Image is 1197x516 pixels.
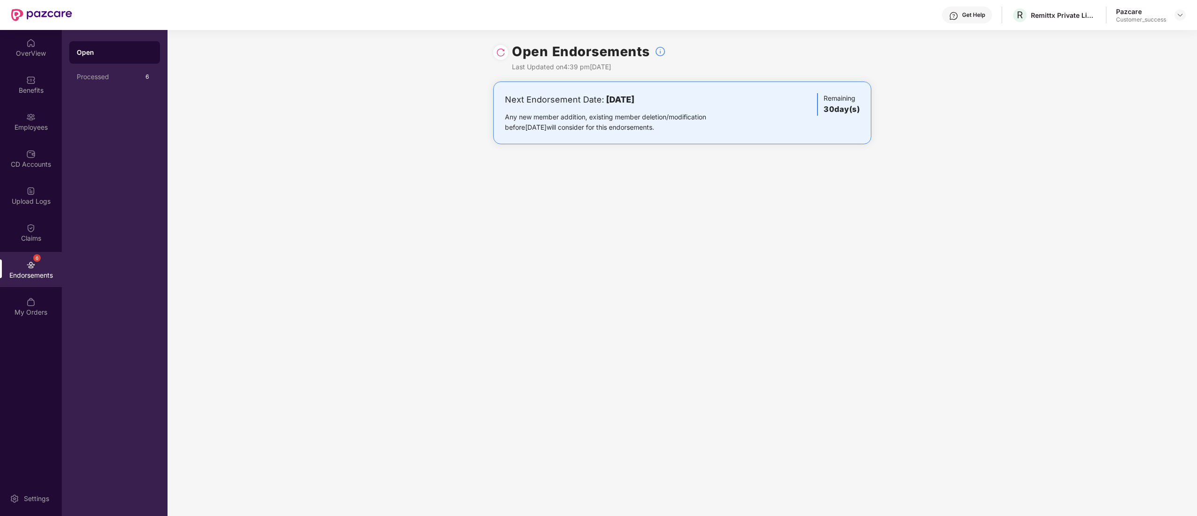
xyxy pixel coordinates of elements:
img: New Pazcare Logo [11,9,72,21]
img: svg+xml;base64,PHN2ZyBpZD0iU2V0dGluZy0yMHgyMCIgeG1sbnM9Imh0dHA6Ly93d3cudzMub3JnLzIwMDAvc3ZnIiB3aW... [10,494,19,503]
h1: Open Endorsements [512,41,650,62]
div: Settings [21,494,52,503]
img: svg+xml;base64,PHN2ZyBpZD0iUmVsb2FkLTMyeDMyIiB4bWxucz0iaHR0cDovL3d3dy53My5vcmcvMjAwMC9zdmciIHdpZH... [496,48,505,57]
div: Pazcare [1116,7,1166,16]
img: svg+xml;base64,PHN2ZyBpZD0iQ0RfQWNjb3VudHMiIGRhdGEtbmFtZT0iQ0QgQWNjb3VudHMiIHhtbG5zPSJodHRwOi8vd3... [26,149,36,159]
img: svg+xml;base64,PHN2ZyBpZD0iTXlfT3JkZXJzIiBkYXRhLW5hbWU9Ik15IE9yZGVycyIgeG1sbnM9Imh0dHA6Ly93d3cudz... [26,297,36,307]
div: Open [77,48,153,57]
div: Next Endorsement Date: [505,93,736,106]
img: svg+xml;base64,PHN2ZyBpZD0iRW5kb3JzZW1lbnRzIiB4bWxucz0iaHR0cDovL3d3dy53My5vcmcvMjAwMC9zdmciIHdpZH... [26,260,36,270]
h3: 30 day(s) [824,103,860,116]
div: Customer_success [1116,16,1166,23]
b: [DATE] [606,95,635,104]
img: svg+xml;base64,PHN2ZyBpZD0iSG9tZSIgeG1sbnM9Imh0dHA6Ly93d3cudzMub3JnLzIwMDAvc3ZnIiB3aWR0aD0iMjAiIG... [26,38,36,48]
img: svg+xml;base64,PHN2ZyBpZD0iQmVuZWZpdHMiIHhtbG5zPSJodHRwOi8vd3d3LnczLm9yZy8yMDAwL3N2ZyIgd2lkdGg9Ij... [26,75,36,85]
img: svg+xml;base64,PHN2ZyBpZD0iRHJvcGRvd24tMzJ4MzIiIHhtbG5zPSJodHRwOi8vd3d3LnczLm9yZy8yMDAwL3N2ZyIgd2... [1176,11,1184,19]
img: svg+xml;base64,PHN2ZyBpZD0iVXBsb2FkX0xvZ3MiIGRhdGEtbmFtZT0iVXBsb2FkIExvZ3MiIHhtbG5zPSJodHRwOi8vd3... [26,186,36,196]
div: Remaining [817,93,860,116]
img: svg+xml;base64,PHN2ZyBpZD0iQ2xhaW0iIHhtbG5zPSJodHRwOi8vd3d3LnczLm9yZy8yMDAwL3N2ZyIgd2lkdGg9IjIwIi... [26,223,36,233]
div: Any new member addition, existing member deletion/modification before [DATE] will consider for th... [505,112,736,133]
div: Get Help [962,11,985,19]
div: Processed [77,73,141,81]
span: R [1017,9,1023,21]
img: svg+xml;base64,PHN2ZyBpZD0iSGVscC0zMngzMiIgeG1sbnM9Imh0dHA6Ly93d3cudzMub3JnLzIwMDAvc3ZnIiB3aWR0aD... [949,11,958,21]
img: svg+xml;base64,PHN2ZyBpZD0iSW5mb18tXzMyeDMyIiBkYXRhLW5hbWU9IkluZm8gLSAzMngzMiIgeG1sbnM9Imh0dHA6Ly... [655,46,666,57]
div: 6 [33,254,41,262]
div: Remittx Private Limited [1031,11,1096,20]
img: svg+xml;base64,PHN2ZyBpZD0iRW1wbG95ZWVzIiB4bWxucz0iaHR0cDovL3d3dy53My5vcmcvMjAwMC9zdmciIHdpZHRoPS... [26,112,36,122]
div: Last Updated on 4:39 pm[DATE] [512,62,666,72]
div: 6 [141,71,153,82]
